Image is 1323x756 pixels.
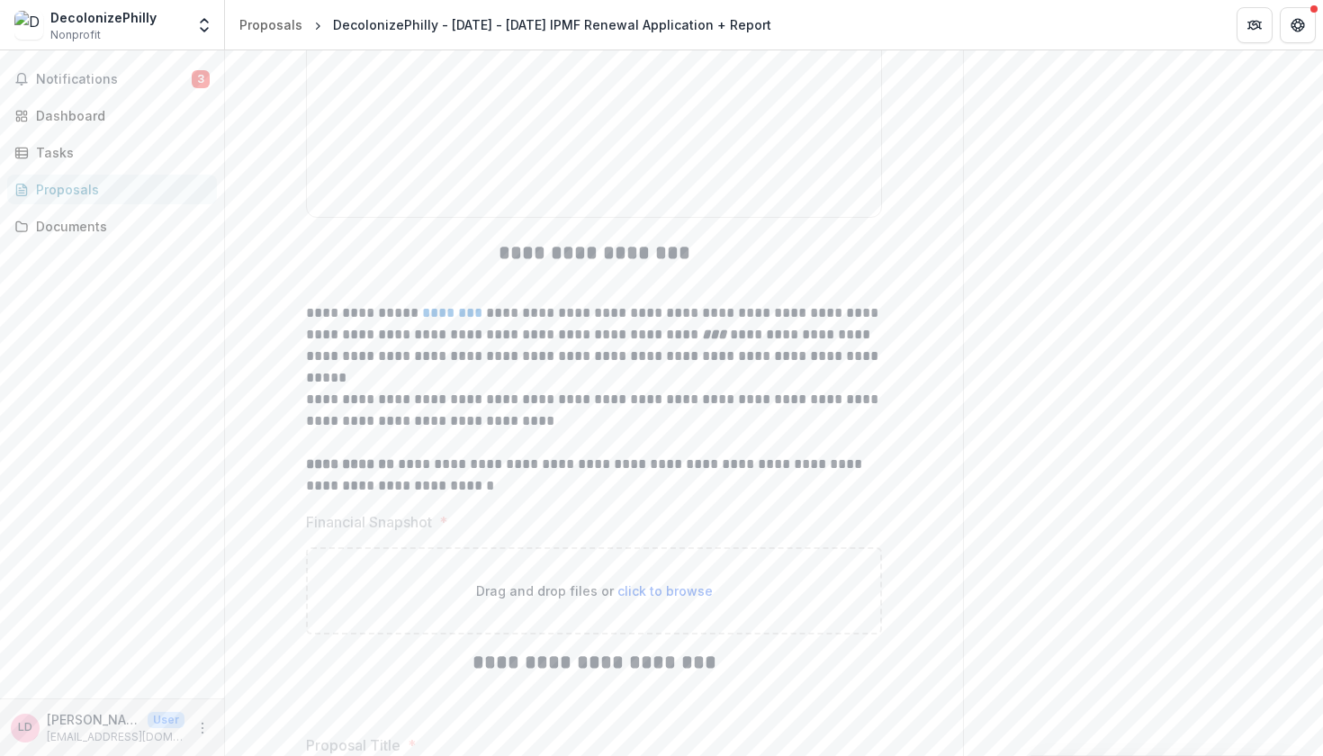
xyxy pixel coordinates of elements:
p: Proposal Title [306,734,400,756]
button: Notifications3 [7,65,217,94]
div: Lakesha Datts [18,722,32,733]
a: Proposals [7,175,217,204]
div: Dashboard [36,106,202,125]
p: [EMAIL_ADDRESS][DOMAIN_NAME] [47,729,184,745]
span: Nonprofit [50,27,101,43]
div: DecolonizePhilly - [DATE] - [DATE] IPMF Renewal Application + Report [333,15,771,34]
a: Documents [7,211,217,241]
a: Proposals [232,12,310,38]
p: Financial Snapshot [306,511,432,533]
div: Documents [36,217,202,236]
p: [PERSON_NAME] [47,710,140,729]
span: Notifications [36,72,192,87]
a: Tasks [7,138,217,167]
div: Tasks [36,143,202,162]
button: More [192,717,213,739]
span: click to browse [617,583,713,598]
button: Partners [1237,7,1273,43]
span: 3 [192,70,210,88]
button: Open entity switcher [192,7,217,43]
p: Drag and drop files or [476,581,713,600]
div: Proposals [36,180,202,199]
button: Get Help [1280,7,1316,43]
div: DecolonizePhilly [50,8,157,27]
a: Dashboard [7,101,217,130]
p: User [148,712,184,728]
div: Proposals [239,15,302,34]
nav: breadcrumb [232,12,778,38]
img: DecolonizePhilly [14,11,43,40]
